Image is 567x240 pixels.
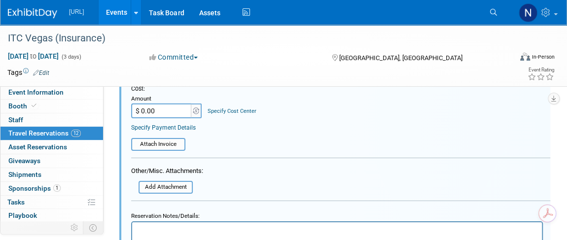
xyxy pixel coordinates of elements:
span: [URL] [69,8,84,15]
a: Specify Payment Details [131,124,196,131]
span: Travel Reservations [8,129,81,137]
a: Playbook [0,209,103,222]
button: Committed [146,52,202,62]
div: Reservation Notes/Details: [131,208,543,221]
div: Event Rating [528,68,554,72]
a: Shipments [0,168,103,181]
a: Asset Reservations [0,140,103,154]
body: Rich Text Area. Press ALT-0 for help. [5,4,405,13]
div: Event Format [470,51,555,66]
div: ITC Vegas (Insurance) [4,30,501,47]
span: Playbook [8,211,37,219]
span: Shipments [8,171,41,178]
span: 12 [71,130,81,137]
td: Personalize Event Tab Strip [66,221,83,234]
span: Sponsorships [8,184,61,192]
span: to [29,52,38,60]
a: Staff [0,113,103,127]
span: Giveaways [8,157,40,165]
div: Other/Misc. Attachments: [131,167,203,178]
a: Booth [0,100,103,113]
td: Tags [7,68,49,77]
img: ExhibitDay [8,8,57,18]
div: Cost: [131,85,550,93]
span: [GEOGRAPHIC_DATA], [GEOGRAPHIC_DATA] [339,54,462,62]
a: Edit [33,69,49,76]
span: Booth [8,102,38,110]
td: Toggle Event Tabs [83,221,104,234]
div: Amount [131,95,203,104]
div: In-Person [532,53,555,61]
i: Booth reservation complete [32,103,36,108]
span: (3 days) [61,54,81,60]
a: Tasks [0,196,103,209]
span: Asset Reservations [8,143,67,151]
a: Giveaways [0,154,103,168]
span: Event Information [8,88,64,96]
a: Travel Reservations12 [0,127,103,140]
span: [DATE] [DATE] [7,52,59,61]
a: Sponsorships1 [0,182,103,195]
img: Noah Paaymans [519,3,537,22]
span: Staff [8,116,23,124]
span: Tasks [7,198,25,206]
span: 1 [53,184,61,192]
img: Format-Inperson.png [520,53,530,61]
a: Event Information [0,86,103,99]
a: Specify Cost Center [208,108,256,114]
